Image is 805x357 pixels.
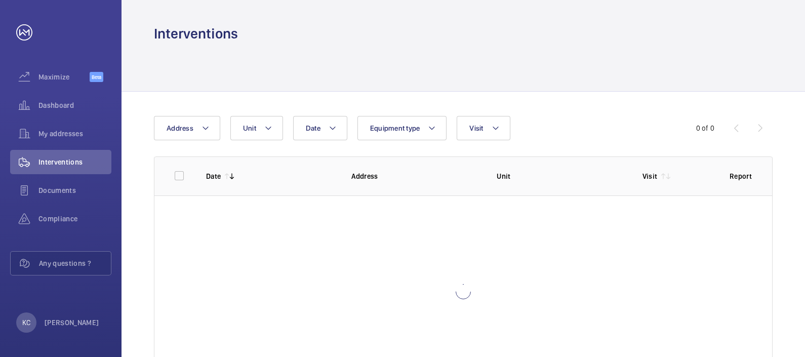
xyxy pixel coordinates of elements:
span: Any questions ? [39,258,111,268]
p: Report [730,171,752,181]
div: 0 of 0 [696,123,714,133]
button: Date [293,116,347,140]
span: Compliance [38,214,111,224]
span: Date [306,124,320,132]
span: Beta [90,72,103,82]
span: Address [167,124,193,132]
span: Interventions [38,157,111,167]
p: Date [206,171,221,181]
p: Address [351,171,480,181]
p: Unit [497,171,626,181]
button: Visit [457,116,510,140]
p: [PERSON_NAME] [45,318,99,328]
h1: Interventions [154,24,238,43]
button: Address [154,116,220,140]
span: Visit [469,124,483,132]
span: Dashboard [38,100,111,110]
span: Maximize [38,72,90,82]
button: Equipment type [357,116,447,140]
p: KC [22,318,30,328]
span: Unit [243,124,256,132]
span: My addresses [38,129,111,139]
span: Equipment type [370,124,420,132]
span: Documents [38,185,111,195]
button: Unit [230,116,283,140]
p: Visit [642,171,658,181]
